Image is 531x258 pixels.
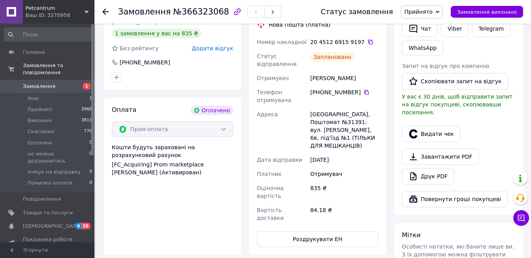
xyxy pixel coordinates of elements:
[23,236,73,250] span: Показники роботи компанії
[309,167,380,181] div: Отримувач
[257,231,379,247] button: Роздрукувати ЕН
[257,75,289,81] span: Отримувач
[112,18,157,25] a: [PERSON_NAME]
[451,6,523,18] button: Замовлення виконано
[23,209,73,216] span: Товари та послуги
[267,21,333,29] div: Нова Пошта (платна)
[309,107,380,153] div: [GEOGRAPHIC_DATA], Поштомат №31391: вул. [PERSON_NAME], 6в, під'їзд №1 (ТІЛЬКИ ДЛЯ МЕШКАНЦІВ)
[402,63,489,69] span: Запит на відгук про компанію
[28,150,89,165] span: не можна додзвонитись
[102,8,109,16] div: Повернутися назад
[23,62,94,76] span: Замовлення та повідомлення
[4,27,93,42] input: Пошук
[402,168,454,185] a: Друк PDF
[23,49,45,56] span: Головна
[89,179,92,187] span: 0
[402,20,438,37] button: Чат
[310,88,378,96] div: [PHONE_NUMBER]
[257,39,307,45] span: Номер накладної
[89,168,92,176] span: 0
[309,203,380,225] div: 84.18 ₴
[26,5,85,12] span: Petcentrum
[119,59,171,66] div: [PHONE_NUMBER]
[309,153,380,167] div: [DATE]
[402,93,512,115] span: У вас є 30 днів, щоб відправити запит на відгук покупцеві, скопіювавши посилання.
[112,161,233,176] div: [FC_Acquiring] Prom marketplace [PERSON_NAME] (Активирован)
[402,126,461,142] button: Видати чек
[173,7,229,16] span: №366323068
[81,117,92,124] span: 3811
[257,53,297,67] span: Статус відправлення
[402,231,421,239] span: Мітки
[257,157,302,163] span: Дата відправки
[309,71,380,85] div: [PERSON_NAME]
[457,9,517,15] span: Замовлення виконано
[81,223,91,229] span: 28
[472,20,511,37] a: Telegram
[118,7,171,16] span: Замовлення
[257,185,284,199] span: Оціночна вартість
[112,106,136,113] span: Оплата
[310,52,355,62] div: Заплановано
[402,191,508,207] button: Повернути гроші покупцеві
[83,83,91,90] span: 1
[89,95,92,102] span: 1
[75,223,81,229] span: 6
[191,106,233,115] div: Оплачено
[404,9,433,15] span: Прийнято
[28,179,72,187] span: Помилка оплати
[28,128,54,135] span: Скасовані
[112,143,233,176] div: Кошти будуть зараховані на розрахунковий рахунок
[513,210,529,226] button: Чат з покупцем
[26,12,94,19] div: Ваш ID: 3270958
[402,40,443,56] a: WhatsApp
[89,139,92,146] span: 5
[321,8,393,16] div: Статус замовлення
[257,89,291,103] span: Телефон отримувача
[120,45,159,51] span: Без рейтингу
[309,181,380,203] div: 835 ₴
[28,117,52,124] span: Виконані
[84,128,92,135] span: 776
[28,106,52,113] span: Прийняті
[23,83,56,90] span: Замовлення
[28,168,81,176] span: очікує на відправку
[441,20,468,37] a: Viber
[23,223,81,230] span: [DEMOGRAPHIC_DATA]
[402,148,479,165] a: Завантажити PDF
[28,139,52,146] span: Оплачені
[257,171,282,177] span: Платник
[402,73,508,90] button: Скопіювати запит на відгук
[81,106,92,113] span: 3968
[23,196,61,203] span: Повідомлення
[310,38,378,46] div: 20 4512 6915 9197
[28,95,39,102] span: Нові
[112,29,201,38] div: 1 замовлення у вас на 835 ₴
[257,207,284,221] span: Вартість доставки
[257,111,278,117] span: Адреса
[192,45,233,51] span: Додати відгук
[89,150,92,165] span: 0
